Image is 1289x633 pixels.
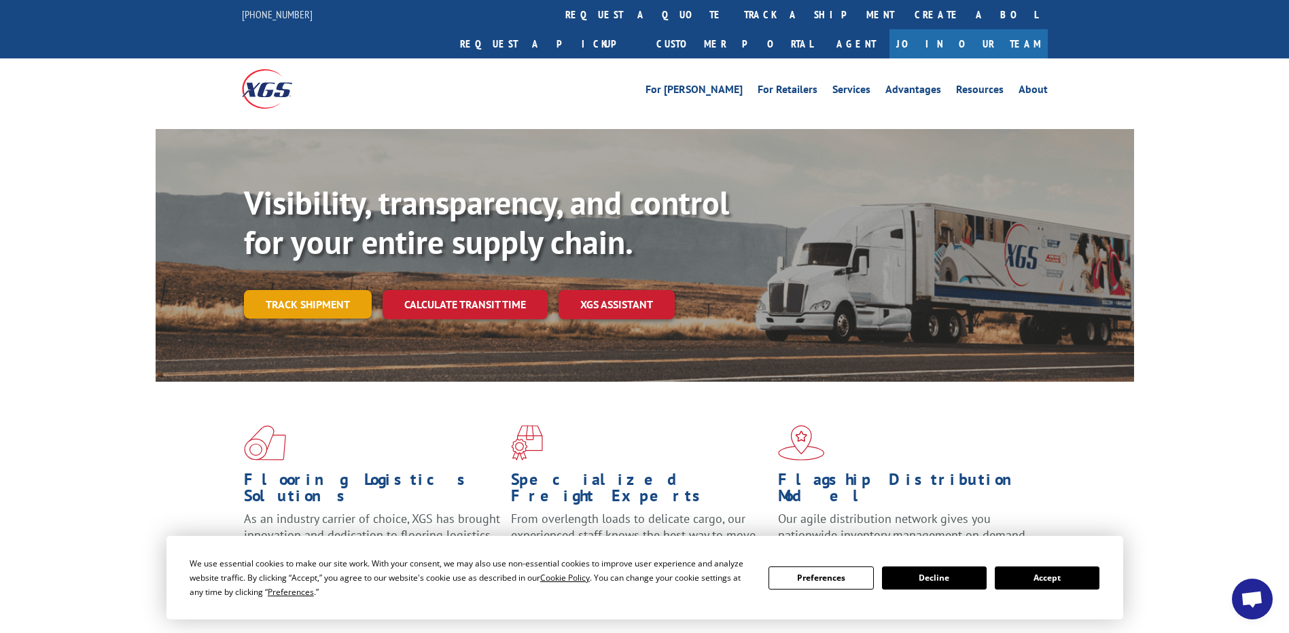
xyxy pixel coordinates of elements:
button: Decline [882,566,987,590]
a: XGS ASSISTANT [559,290,675,319]
span: As an industry carrier of choice, XGS has brought innovation and dedication to flooring logistics... [244,511,500,559]
a: Track shipment [244,290,372,319]
a: For [PERSON_NAME] [646,84,743,99]
a: About [1019,84,1048,99]
img: xgs-icon-focused-on-flooring-red [511,425,543,460]
h1: Specialized Freight Experts [511,471,768,511]
a: Customer Portal [646,29,823,58]
div: Cookie Consent Prompt [166,536,1123,619]
button: Preferences [769,566,873,590]
span: Preferences [268,586,314,598]
img: xgs-icon-flagship-distribution-model-red [778,425,825,460]
h1: Flooring Logistics Solutions [244,471,501,511]
a: Resources [956,84,1004,99]
p: From overlength loads to delicate cargo, our experienced staff knows the best way to move your fr... [511,511,768,571]
h1: Flagship Distribution Model [778,471,1035,511]
img: xgs-icon-total-supply-chain-intelligence-red [244,425,286,460]
span: Cookie Policy [540,572,590,583]
a: Request a pickup [450,29,646,58]
button: Accept [995,566,1099,590]
a: [PHONE_NUMBER] [242,7,313,21]
a: Join Our Team [889,29,1048,58]
a: For Retailers [758,84,817,99]
div: We use essential cookies to make our site work. With your consent, we may also use non-essential ... [190,556,752,599]
a: Agent [823,29,889,58]
a: Advantages [885,84,941,99]
b: Visibility, transparency, and control for your entire supply chain. [244,181,729,263]
div: Open chat [1232,579,1273,619]
a: Services [832,84,870,99]
span: Our agile distribution network gives you nationwide inventory management on demand. [778,511,1028,543]
a: Calculate transit time [383,290,548,319]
